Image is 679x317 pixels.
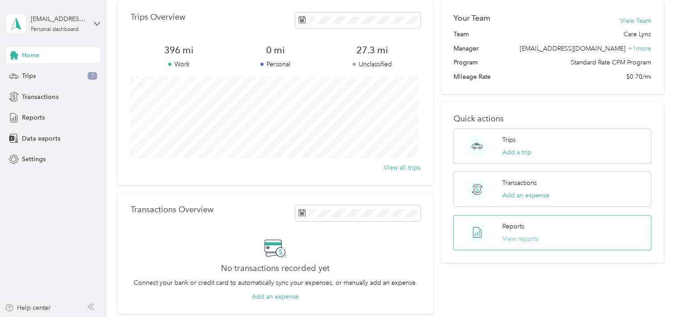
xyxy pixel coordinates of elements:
div: Personal dashboard [31,27,79,32]
span: 1 [88,72,97,80]
p: Transactions Overview [130,205,213,214]
span: Care Lync [624,30,651,39]
span: + 1 more [628,45,651,52]
button: Add a trip [502,148,531,157]
button: Help center [5,303,51,313]
p: Trips Overview [130,13,185,22]
span: 0 mi [227,44,324,56]
span: Transactions [22,92,58,102]
span: Program [453,58,477,67]
p: Unclassified [324,60,420,69]
p: Transactions [502,178,537,188]
button: View all trips [384,163,420,172]
span: Data exports [22,134,60,143]
iframe: Everlance-gr Chat Button Frame [629,267,679,317]
span: Manager [453,44,478,53]
button: Add an expense [502,191,549,200]
h2: No transactions recorded yet [221,264,330,273]
span: Settings [22,154,46,164]
span: Mileage Rate [453,72,490,81]
span: $0.70/mi [626,72,651,81]
p: Quick actions [453,114,651,124]
p: Work [130,60,227,69]
span: Reports [22,113,45,122]
p: Connect your bank or credit card to automatically sync your expenses, or manually add an expense. [134,278,417,287]
span: 396 mi [130,44,227,56]
p: Reports [502,222,524,231]
span: Standard Rate CPM Program [571,58,651,67]
button: Add an expense [252,292,299,301]
span: 27.3 mi [324,44,420,56]
span: Trips [22,71,36,81]
span: Home [22,51,39,60]
div: [EMAIL_ADDRESS][DOMAIN_NAME] [31,14,87,24]
p: Personal [227,60,324,69]
button: View reports [502,234,539,244]
span: Team [453,30,468,39]
h2: Your Team [453,13,490,24]
p: Trips [502,135,516,145]
button: View Team [620,16,651,26]
span: [EMAIL_ADDRESS][DOMAIN_NAME] [520,45,625,52]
